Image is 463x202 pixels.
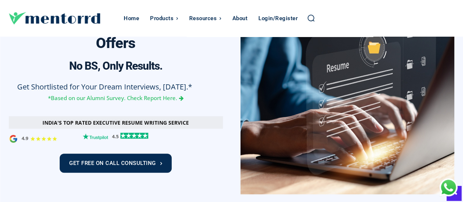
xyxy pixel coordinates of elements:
a: Logo [9,12,120,25]
h3: India's Top Rated Executive Resume Writing Service [42,120,189,126]
p: Get Shortlisted for Your Dream Interviews, [DATE].* [9,80,201,93]
h3: No BS, Only Results. [69,60,163,72]
p: 4.9 [22,136,28,141]
a: *Based on our Alumni Survey. Check Report Here. [48,93,184,102]
h3: Turn Job Applications into Job Offers [9,19,223,51]
p: 4.5 [112,134,119,139]
a: Search [307,14,315,22]
div: Chat with Us [439,178,458,197]
a: Get Free On Call Consulting [60,154,172,173]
